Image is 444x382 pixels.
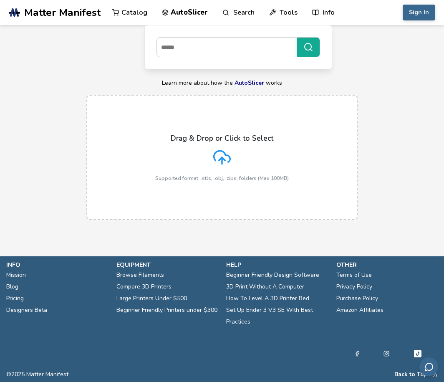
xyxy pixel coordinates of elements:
a: AutoSlicer [235,79,264,87]
a: Compare 3D Printers [116,281,172,293]
a: Beginner Friendly Design Software [226,269,319,281]
a: Designers Beta [6,304,47,316]
span: Matter Manifest [24,7,101,18]
a: How To Level A 3D Printer Bed [226,293,309,304]
a: Pricing [6,293,24,304]
button: Back to Top [394,371,428,378]
button: Send feedback via email [419,357,438,376]
p: equipment [116,261,218,269]
a: Facebook [354,349,360,359]
a: Instagram [383,349,389,359]
a: Amazon Affiliates [336,304,383,316]
a: Privacy Policy [336,281,372,293]
a: Terms of Use [336,269,372,281]
p: other [336,261,438,269]
a: Large Printers Under $500 [116,293,187,304]
a: Set Up Ender 3 V3 SE With Best Practices [226,304,328,328]
p: help [226,261,328,269]
a: Blog [6,281,18,293]
a: Purchase Policy [336,293,378,304]
p: info [6,261,108,269]
a: Beginner Friendly Printers under $300 [116,304,217,316]
a: Browse Filaments [116,269,164,281]
p: Supported format: .stls, .obj, .zips, folders (Max 100MB) [155,175,289,181]
a: 3D Print Without A Computer [226,281,304,293]
a: Tiktok [413,349,423,359]
a: RSS Feed [432,371,438,378]
a: Mission [6,269,26,281]
span: © 2025 Matter Manifest [6,371,68,378]
button: Sign In [403,5,435,20]
p: Drag & Drop or Click to Select [171,134,273,142]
